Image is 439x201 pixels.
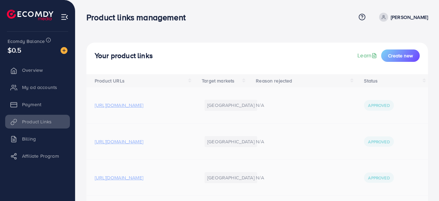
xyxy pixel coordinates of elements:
img: image [61,47,67,54]
span: $0.5 [8,45,22,55]
img: logo [7,10,53,20]
a: [PERSON_NAME] [376,13,428,22]
span: Create new [388,52,413,59]
h4: Your product links [95,52,153,60]
h3: Product links management [86,12,191,22]
p: [PERSON_NAME] [391,13,428,21]
span: Ecomdy Balance [8,38,45,45]
button: Create new [381,49,420,62]
img: menu [61,13,69,21]
a: Learn [357,52,378,59]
